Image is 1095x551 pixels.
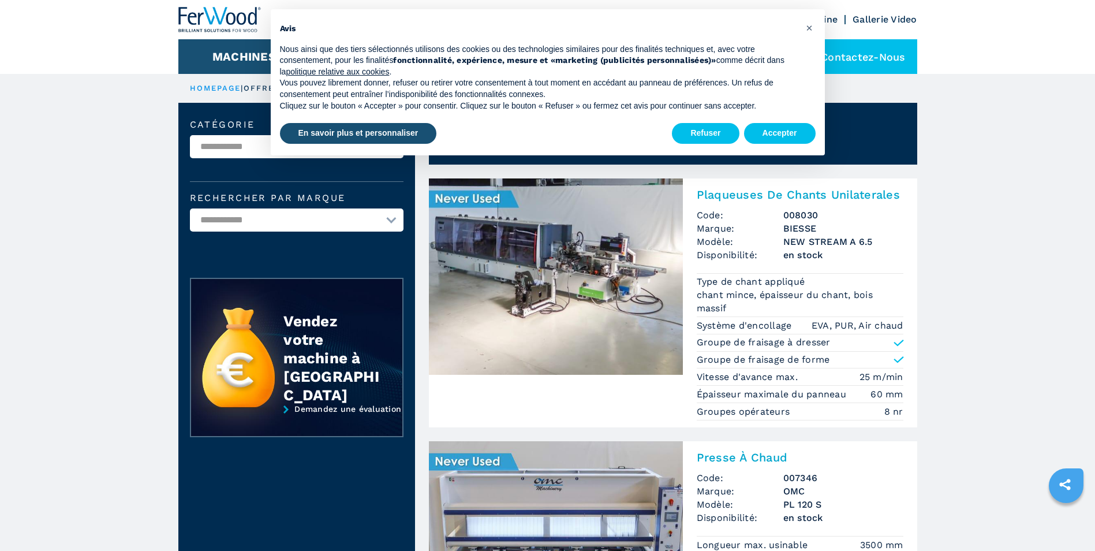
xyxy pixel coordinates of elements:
[429,178,683,375] img: Plaqueuses De Chants Unilaterales BIESSE NEW STREAM A 6.5
[783,209,903,222] h3: 008030
[697,388,850,401] p: Épaisseur maximale du panneau
[853,14,917,25] a: Gallerie Video
[1046,499,1086,542] iframe: Chat
[280,123,437,144] button: En savoir plus et personnaliser
[280,100,797,112] p: Cliquez sur le bouton « Accepter » pour consentir. Cliquez sur le bouton « Refuser » ou fermez ce...
[283,312,379,404] div: Vendez votre machine à [GEOGRAPHIC_DATA]
[697,451,903,464] h3: Presse À Chaud
[697,498,783,511] span: Modèle:
[190,84,241,92] a: HOMEPAGE
[697,353,830,366] p: Groupe de fraisage de forme
[783,511,903,524] span: en stock
[697,288,903,315] em: chant mince, épaisseur du chant, bois massif
[697,222,783,235] span: Marque:
[697,209,783,222] span: Code:
[286,67,389,76] a: politique relative aux cookies
[393,55,716,65] strong: fonctionnalité, expérience, mesure et «marketing (publicités personnalisées)»
[697,188,903,202] h3: Plaqueuses De Chants Unilaterales
[812,319,903,332] em: EVA, PUR, Air chaud
[190,404,403,446] a: Demandez une évaluation
[697,371,801,384] p: Vitesse d'avance max.
[697,319,795,332] p: Système d'encollage
[697,235,783,248] span: Modèle:
[697,511,783,524] span: Disponibilité:
[280,77,797,100] p: Vous pouvez librement donner, refuser ou retirer votre consentement à tout moment en accédant au ...
[697,275,808,288] p: Type de chant appliqué
[697,471,783,485] span: Code:
[859,370,903,384] em: 25 m/min
[1051,470,1079,499] a: sharethis
[783,471,903,485] h3: 007346
[280,44,797,78] p: Nous ainsi que des tiers sélectionnés utilisons des cookies ou des technologies similaires pour d...
[884,405,903,418] em: 8 nr
[697,336,831,349] p: Groupe de fraisage à dresser
[783,235,903,248] h3: NEW STREAM A 6.5
[429,178,917,427] a: Plaqueuses De Chants Unilaterales BIESSE NEW STREAM A 6.5Plaqueuses De Chants UnilateralesCode:00...
[783,485,903,498] h3: OMC
[870,388,903,401] em: 60 mm
[244,83,577,94] p: offre sp%C3%A9ciale %E2%80%93 0 heures de fonctionnement
[241,84,243,92] span: |
[697,248,783,262] span: Disponibilité:
[190,120,403,129] label: catégorie
[190,193,403,203] label: Rechercher par marque
[801,18,819,37] button: Fermer cet avis
[212,50,276,64] button: Machines
[672,123,739,144] button: Refuser
[792,39,917,74] div: Contactez-nous
[697,485,783,498] span: Marque:
[783,248,903,262] span: en stock
[744,123,816,144] button: Accepter
[806,21,813,35] span: ×
[178,7,261,32] img: Ferwood
[783,222,903,235] h3: BIESSE
[697,405,793,418] p: Groupes opérateurs
[280,23,797,35] h2: Avis
[783,498,903,511] h3: PL 120 S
